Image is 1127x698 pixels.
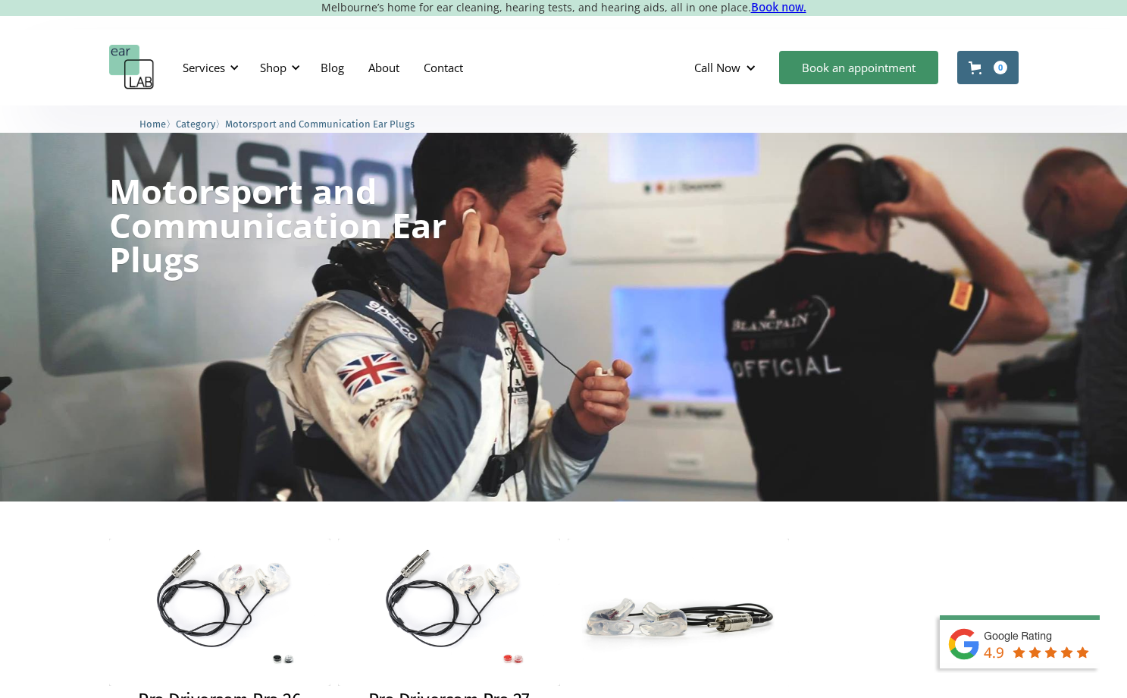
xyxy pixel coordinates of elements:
[338,539,560,686] img: Pro Drivercom Pro 27
[260,60,286,75] div: Shop
[183,60,225,75] div: Services
[412,46,475,90] a: Contact
[174,45,243,90] div: Services
[176,118,215,130] span: Category
[994,61,1007,74] div: 0
[957,51,1019,84] a: Open cart
[139,116,166,130] a: Home
[779,51,938,84] a: Book an appointment
[682,45,772,90] div: Call Now
[694,60,740,75] div: Call Now
[308,46,356,90] a: Blog
[356,46,412,90] a: About
[251,45,305,90] div: Shop
[176,116,225,132] li: 〉
[225,118,415,130] span: Motorsport and Communication Ear Plugs
[109,174,512,276] h1: Motorsport and Communication Ear Plugs
[109,539,331,686] img: Pro Drivercom Pro 26
[139,116,176,132] li: 〉
[225,116,415,130] a: Motorsport and Communication Ear Plugs
[109,45,155,90] a: home
[139,118,166,130] span: Home
[176,116,215,130] a: Category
